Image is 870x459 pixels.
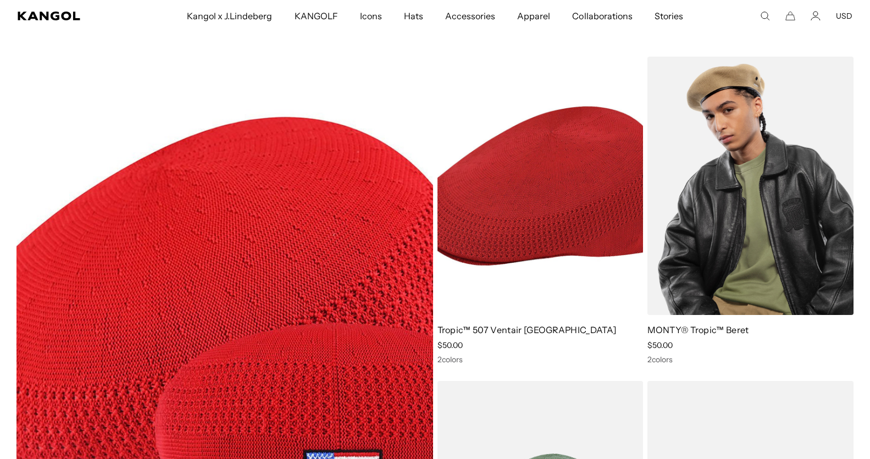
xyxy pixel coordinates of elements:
div: 2 colors [437,355,644,364]
button: Cart [785,11,795,21]
a: Kangol [18,12,123,20]
a: MONTY® Tropic™ Beret [647,324,749,335]
img: Tropic™ 507 Ventair USA [437,57,644,315]
summary: Search here [760,11,770,21]
button: USD [836,11,852,21]
a: Account [811,11,821,21]
img: MONTY® Tropic™ Beret [647,57,854,315]
a: Tropic™ 507 Ventair [GEOGRAPHIC_DATA] [437,324,617,335]
span: $50.00 [647,340,673,350]
span: $50.00 [437,340,463,350]
div: 2 colors [647,355,854,364]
